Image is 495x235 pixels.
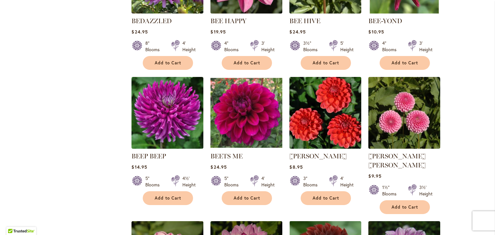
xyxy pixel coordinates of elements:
span: $10.95 [368,29,384,35]
a: [PERSON_NAME] [PERSON_NAME] [368,152,426,169]
span: Add to Cart [313,195,339,201]
img: BENJAMIN MATTHEW [289,77,361,149]
a: BEE HAPPY [210,9,282,15]
a: BEDAZZLED [131,17,172,25]
a: BEETS ME [210,152,243,160]
span: Add to Cart [392,204,418,210]
span: $14.95 [131,164,147,170]
button: Add to Cart [143,191,193,205]
img: BEETS ME [210,77,282,149]
button: Add to Cart [222,191,272,205]
span: Add to Cart [234,195,260,201]
a: BEE HIVE [289,17,320,25]
a: Bedazzled [131,9,203,15]
button: Add to Cart [301,56,351,70]
span: Add to Cart [234,60,260,66]
div: 4" Blooms [382,40,400,53]
div: 5" Blooms [145,175,163,188]
div: 4" Blooms [224,40,242,53]
img: BETTY ANNE [368,77,440,149]
span: Add to Cart [313,60,339,66]
div: 8" Blooms [145,40,163,53]
div: 4' Height [340,175,354,188]
div: 3' Height [261,40,275,53]
span: $9.95 [368,173,381,179]
a: BEE-YOND [368,9,440,15]
button: Add to Cart [301,191,351,205]
span: $24.95 [131,29,148,35]
a: BETTY ANNE [368,144,440,150]
div: 3" Blooms [303,175,321,188]
a: BENJAMIN MATTHEW [289,144,361,150]
a: BEE HAPPY [210,17,247,25]
div: 4½' Height [182,175,196,188]
iframe: Launch Accessibility Center [5,212,23,230]
span: $8.95 [289,164,303,170]
span: Add to Cart [155,60,181,66]
button: Add to Cart [380,200,430,214]
a: BEE HIVE [289,9,361,15]
span: Add to Cart [155,195,181,201]
a: BEEP BEEP [131,144,203,150]
a: BEE-YOND [368,17,402,25]
button: Add to Cart [222,56,272,70]
span: Add to Cart [392,60,418,66]
span: $19.95 [210,29,226,35]
div: 5' Height [340,40,354,53]
div: 5" Blooms [224,175,242,188]
div: 4' Height [182,40,196,53]
span: $24.95 [210,164,227,170]
a: BEETS ME [210,144,282,150]
button: Add to Cart [380,56,430,70]
div: 3½" Blooms [303,40,321,53]
span: $24.95 [289,29,306,35]
div: 1½" Blooms [382,184,400,197]
button: Add to Cart [143,56,193,70]
a: [PERSON_NAME] [289,152,347,160]
div: 4' Height [261,175,275,188]
img: BEEP BEEP [131,77,203,149]
div: 3' Height [419,40,432,53]
a: BEEP BEEP [131,152,166,160]
div: 3½' Height [419,184,432,197]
